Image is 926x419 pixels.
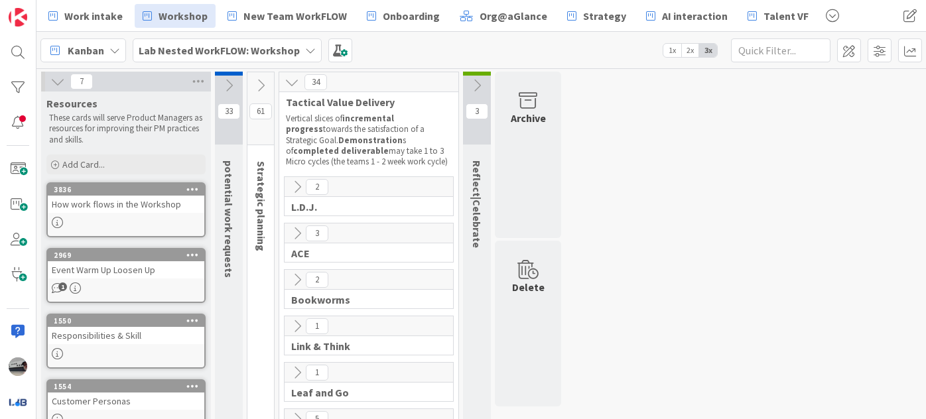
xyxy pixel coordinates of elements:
span: 1 [306,365,328,381]
span: 2x [681,44,699,57]
div: Responsibilities & Skill [48,327,204,344]
span: 34 [304,74,327,90]
span: potential work requests [222,160,235,278]
div: Event Warm Up Loosen Up [48,261,204,278]
a: Onboarding [359,4,448,28]
span: 3 [306,225,328,241]
span: AI interaction [662,8,728,24]
span: ACE [291,247,436,260]
a: Talent VF [740,4,817,28]
span: Kanban [68,42,104,58]
img: jB [9,357,27,376]
div: 1550 [54,316,204,326]
div: Delete [512,279,545,295]
span: 33 [218,103,240,119]
p: These cards will serve Product Managers as resources for improving their PM practices and skills. [49,113,203,145]
div: 3836 [48,184,204,196]
strong: incremental progress [286,113,396,135]
a: 3836How work flows in the Workshop [46,182,206,237]
b: Lab Nested WorkFLOW: Workshop [139,44,300,57]
div: 1554Customer Personas [48,381,204,410]
p: Vertical slices of towards the satisfaction of a Strategic Goal. s of may take 1 to 3 Micro cycle... [286,113,452,167]
span: 1 [306,318,328,334]
div: Archive [511,110,546,126]
span: Tactical Value Delivery [286,95,442,109]
input: Quick Filter... [731,38,830,62]
a: Workshop [135,4,216,28]
span: 1 [58,282,67,291]
img: Visit kanbanzone.com [9,8,27,27]
span: Onboarding [383,8,440,24]
div: How work flows in the Workshop [48,196,204,213]
a: AI interaction [638,4,736,28]
div: 2969 [48,249,204,261]
div: 3836How work flows in the Workshop [48,184,204,213]
a: Work intake [40,4,131,28]
span: Bookworms [291,293,436,306]
div: 2969Event Warm Up Loosen Up [48,249,204,278]
div: 1554 [48,381,204,392]
span: 1x [663,44,681,57]
span: 61 [249,103,272,119]
a: 2969Event Warm Up Loosen Up [46,248,206,303]
a: New Team WorkFLOW [220,4,355,28]
span: Talent VF [763,8,809,24]
span: Work intake [64,8,123,24]
span: Add Card... [62,158,105,170]
span: New Team WorkFLOW [243,8,347,24]
span: Org@aGlance [480,8,547,24]
span: 2 [306,179,328,195]
div: 1550Responsibilities & Skill [48,315,204,344]
img: avatar [9,392,27,411]
span: Resources [46,97,98,110]
span: 3x [699,44,717,57]
span: L.D.J. [291,200,436,213]
a: Strategy [559,4,634,28]
div: 1550 [48,315,204,327]
div: 1554 [54,382,204,391]
span: 3 [466,103,488,119]
span: 2 [306,272,328,288]
strong: Demonstration [338,135,403,146]
span: 7 [70,74,93,90]
span: Strategy [583,8,626,24]
span: Leaf and Go [291,386,436,399]
span: Workshop [159,8,208,24]
span: Strategic planning [255,161,268,251]
a: Org@aGlance [452,4,555,28]
strong: completed deliverable [293,145,389,156]
div: Customer Personas [48,392,204,410]
div: 3836 [54,185,204,194]
span: Link & Think [291,339,436,353]
a: 1550Responsibilities & Skill [46,314,206,369]
span: Reflect|Celebrate [470,160,484,248]
div: 2969 [54,251,204,260]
